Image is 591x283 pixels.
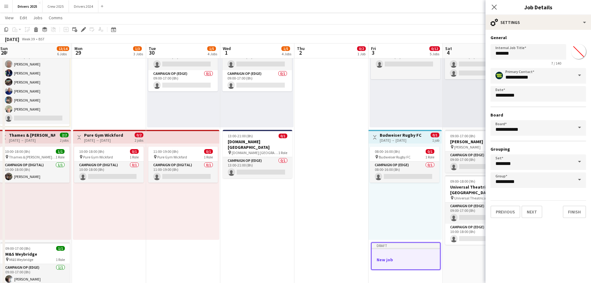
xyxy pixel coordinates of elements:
span: 7 / 140 [546,61,566,66]
span: Thu [297,46,305,51]
app-card-role: Campaign Op (Edge)0/108:00-16:00 (8h) [370,162,439,183]
span: 1 [222,49,231,56]
app-job-card: 11:00-19:00 (8h)0/1 Pure Gym Wickford1 RoleCampaign Op (Digital)0/111:00-19:00 (8h) [148,147,218,183]
div: 3 Jobs [133,52,143,56]
h3: Grouping [490,146,586,152]
span: 11:00-19:00 (8h) [153,149,178,154]
span: Wed [223,46,231,51]
app-card-role: Campaign Op (Digital)0/109:00-17:00 (8h) [222,49,292,70]
app-card-role: Campaign Op (Edge)0/109:00-17:00 (8h) [445,203,515,224]
span: 09:00-18:00 (9h) [450,179,475,184]
app-card-role: Campaign Op (Edge)0/109:00-17:00 (8h) [148,70,218,91]
h3: New job [372,257,440,262]
h3: Thames & [PERSON_NAME] [GEOGRAPHIC_DATA] [9,132,55,138]
span: [PERSON_NAME] [454,145,481,149]
span: 3 [370,49,376,56]
span: View [5,15,14,21]
app-job-card: 09:00-17:00 (8h)0/2 Sum Up [GEOGRAPHIC_DATA]2 RolesCampaign Op (Digital)0/109:00-17:00 (8h) Campa... [222,34,292,91]
h3: [PERSON_NAME] [445,139,515,144]
button: Next [522,206,542,218]
app-card-role: Campaign Op (Digital)0/111:00-19:00 (8h) [148,162,218,183]
div: 1 job [432,137,439,143]
span: 0/1 [204,149,213,154]
span: 0/1 [130,149,139,154]
span: [DOMAIN_NAME] [GEOGRAPHIC_DATA] [232,150,278,155]
span: 0/1 [431,133,439,137]
span: 10:00-18:00 (8h) [5,149,30,154]
span: 4 [444,49,452,56]
span: Pure Gym Wickford [83,155,113,159]
span: Week 39 [20,37,36,41]
h3: M&S Weybridge [0,251,70,257]
app-job-card: 08:00-16:00 (8h)0/1 Budweiser Rugby FC1 RoleCampaign Op (Edge)0/108:00-16:00 (8h) [370,147,439,183]
span: 1 Role [56,257,65,262]
button: Previous [490,206,520,218]
span: Mon [74,46,83,51]
div: 5 Jobs [430,52,440,56]
span: 0/2 [357,46,366,51]
button: Finish [563,206,586,218]
div: 2 jobs [135,137,143,143]
div: 1 Job [357,52,365,56]
app-job-card: 09:00-17:00 (8h)0/2 Sum Up [GEOGRAPHIC_DATA]2 RolesCampaign Op (Digital)0/109:00-17:00 (8h) Campa... [148,34,218,91]
span: 1 Role [130,155,139,159]
div: BST [38,37,45,41]
app-card-role: Campaign Op (Digital)0/109:00-17:00 (8h) [148,49,218,70]
span: 1/5 [281,46,290,51]
span: Tue [149,46,156,51]
span: Sun [0,46,8,51]
span: 13/14 [57,46,69,51]
span: 2/2 [60,133,69,137]
app-job-card: 09:00-18:00 (9h)0/2Universal Theatrical [GEOGRAPHIC_DATA] Universal Theatrical [GEOGRAPHIC_DATA]2... [445,175,515,245]
div: [DATE] [5,36,19,42]
span: 13:00-21:00 (8h) [228,134,253,138]
span: 10:00-18:00 (8h) [79,149,104,154]
h3: Universal Theatrical [GEOGRAPHIC_DATA] [445,184,515,195]
a: Edit [17,14,29,22]
span: Thames & [PERSON_NAME] [GEOGRAPHIC_DATA] [9,155,56,159]
button: Crew 2025 [43,0,69,12]
div: [DATE] → [DATE] [380,138,421,143]
span: 09:00-17:00 (8h) [450,134,475,138]
span: 1 Role [56,155,65,159]
span: M&S Weybridge [9,257,33,262]
span: Comms [49,15,63,21]
app-job-card: 13:00-21:00 (8h)0/1[DOMAIN_NAME] [GEOGRAPHIC_DATA] [DOMAIN_NAME] [GEOGRAPHIC_DATA]1 RoleCampaign ... [223,130,292,178]
h3: Pure Gym Wickford [84,132,123,138]
span: Pure Gym Wickford [157,155,187,159]
span: 08:00-16:00 (8h) [375,149,400,154]
span: 0/1 [426,149,434,154]
button: Drivers 2024 [69,0,98,12]
button: Drivers 2025 [13,0,43,12]
app-card-role: Campaign Op (Edge)0/113:00-21:00 (8h) [223,157,292,178]
app-job-card: 10:00-18:00 (8h)0/1 Pure Gym Wickford1 RoleCampaign Op (Digital)0/110:00-18:00 (8h) [74,147,144,183]
app-card-role: Campaign Op (Edge)0/109:00-17:00 (8h) [371,49,440,79]
span: 1/5 [207,46,216,51]
app-job-card: 09:00-17:00 (8h)0/1[PERSON_NAME] [PERSON_NAME]1 RoleCampaign Op (Edge)0/109:00-17:00 (8h) [445,130,515,173]
span: 1/3 [133,46,142,51]
h3: Job Details [486,3,591,11]
app-job-card: DraftNew job [371,242,441,270]
h3: Board [490,112,586,118]
span: 09:00-17:00 (8h) [5,246,30,251]
span: Sat [445,46,452,51]
div: 2 jobs [60,137,69,143]
span: Universal Theatrical [GEOGRAPHIC_DATA] [454,196,499,200]
app-card-role: Campaign Op (Edge)0/109:00-17:00 (8h) [222,70,292,91]
span: Budweiser Rugby FC [379,155,410,159]
h3: Budweiser Rugby FC [380,132,421,138]
span: 30 [148,49,156,56]
span: Jobs [33,15,43,21]
div: 4 Jobs [282,52,291,56]
app-card-role: Campaign Op (Digital)0/110:00-18:00 (8h) [74,162,144,183]
span: 0/12 [429,46,440,51]
div: 4 Jobs [208,52,217,56]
